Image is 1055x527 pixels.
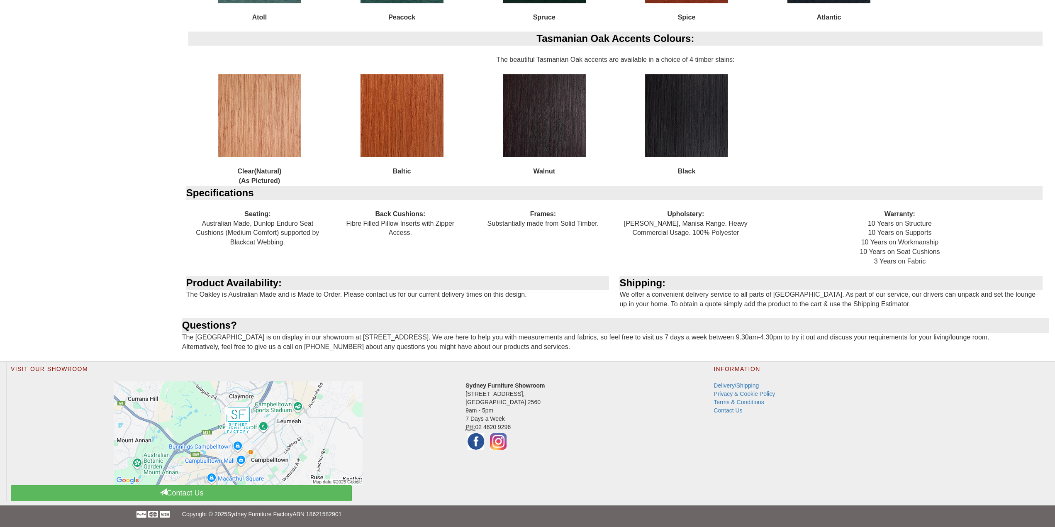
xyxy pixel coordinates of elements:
[182,318,1049,332] div: Questions?
[186,186,1043,200] div: Specifications
[488,431,509,452] img: Instagram
[329,200,472,247] div: Fibre Filled Pillow Inserts with Zipper Access.
[465,424,475,431] abbr: Phone
[393,168,411,175] b: Baltic
[615,276,1049,319] div: We offer a convenient delivery service to all parts of [GEOGRAPHIC_DATA]. As part of our service,...
[182,505,873,523] p: Copyright © 2025 ABN 18621582901
[530,210,556,217] b: Frames:
[375,210,425,217] b: Back Cushions:
[252,14,267,21] b: Atoll
[714,382,759,389] a: Delivery/Shipping
[465,382,545,389] strong: Sydney Furniture Showroom
[503,74,586,157] img: Walnut
[714,407,742,414] a: Contact Us
[114,381,363,485] img: Click to activate map
[817,14,841,21] b: Atlantic
[465,431,486,452] img: Facebook
[678,14,696,21] b: Spice
[188,32,1043,46] div: Tasmanian Oak Accents Colours:
[714,390,775,397] a: Privacy & Cookie Policy
[238,168,282,184] b: Clear(Natural) (As Pictured)
[186,276,609,290] div: Product Availability:
[884,210,915,217] b: Warranty:
[17,381,459,485] a: Click to activate map
[11,485,352,501] a: Contact Us
[244,210,270,217] b: Seating:
[388,14,415,21] b: Peacock
[361,74,443,157] img: Baltic
[11,366,693,377] h2: Visit Our Showroom
[186,200,329,257] div: Australian Made, Dunlop Enduro Seat Cushions (Medium Comfort) supported by Blackcat Webbing.
[714,399,764,405] a: Terms & Conditions
[714,366,957,377] h2: Information
[533,14,556,21] b: Spruce
[218,74,301,157] img: Clear
[619,276,1043,290] div: Shipping:
[614,200,757,247] div: [PERSON_NAME], Manisa Range. Heavy Commercial Usage. 100% Polyester
[678,168,696,175] b: Black
[757,200,1043,276] div: 10 Years on Structure 10 Years on Supports 10 Years on Workmanship 10 Years on Seat Cushions 3 Ye...
[472,200,614,238] div: Substantially made from Solid Timber.
[533,168,555,175] b: Walnut
[645,74,728,157] img: Black
[667,210,704,217] b: Upholstery:
[227,511,292,517] a: Sydney Furniture Factory
[182,276,616,309] div: The Oakley is Australian Made and is Made to Order. Please contact us for our current delivery ti...
[182,32,1049,185] div: The beautiful Tasmanian Oak accents are available in a choice of 4 timber stains:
